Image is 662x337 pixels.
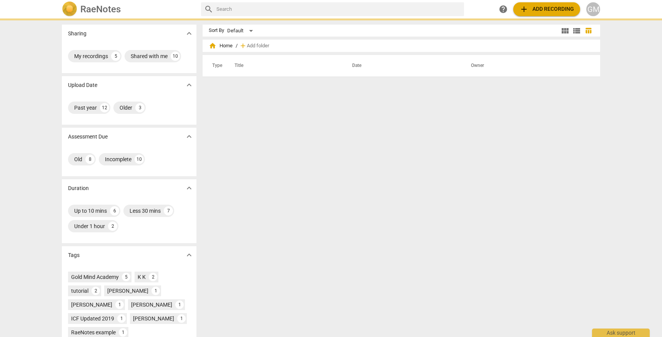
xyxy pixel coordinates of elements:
[519,5,574,14] span: Add recording
[519,5,529,14] span: add
[206,55,225,77] th: Type
[586,2,600,16] button: GM
[100,103,109,112] div: 12
[74,104,97,112] div: Past year
[185,250,194,260] span: expand_more
[111,52,120,61] div: 5
[135,103,145,112] div: 3
[582,25,594,37] button: Table view
[185,184,194,193] span: expand_more
[62,2,195,17] a: LogoRaeNotes
[131,52,168,60] div: Shared with me
[71,287,88,295] div: tutorial
[183,28,195,39] button: Show more
[68,81,97,89] p: Upload Date
[571,25,582,37] button: List view
[68,251,80,259] p: Tags
[71,301,112,309] div: [PERSON_NAME]
[559,25,571,37] button: Tile view
[68,133,108,141] p: Assessment Due
[131,301,172,309] div: [PERSON_NAME]
[183,249,195,261] button: Show more
[462,55,592,77] th: Owner
[499,5,508,14] span: help
[68,184,89,192] p: Duration
[183,79,195,91] button: Show more
[209,28,224,33] div: Sort By
[204,5,213,14] span: search
[71,329,116,336] div: RaeNotes example
[236,43,238,49] span: /
[175,300,184,309] div: 1
[105,155,131,163] div: Incomplete
[135,155,144,164] div: 10
[133,315,174,322] div: [PERSON_NAME]
[164,206,173,215] div: 7
[110,206,119,215] div: 6
[585,27,592,34] span: table_chart
[592,329,650,337] div: Ask support
[80,4,121,15] h2: RaeNotes
[225,55,343,77] th: Title
[216,3,461,15] input: Search
[91,287,100,295] div: 2
[171,52,180,61] div: 10
[151,287,160,295] div: 1
[149,273,157,281] div: 2
[209,42,216,50] span: home
[183,182,195,194] button: Show more
[108,222,117,231] div: 2
[74,222,105,230] div: Under 1 hour
[239,42,247,50] span: add
[227,25,256,37] div: Default
[209,42,233,50] span: Home
[130,207,161,215] div: Less 30 mins
[119,328,127,337] div: 1
[185,29,194,38] span: expand_more
[68,30,86,38] p: Sharing
[74,207,107,215] div: Up to 10 mins
[513,2,580,16] button: Upload
[138,273,146,281] div: K K
[85,155,95,164] div: 8
[74,52,108,60] div: My recordings
[185,80,194,90] span: expand_more
[120,104,132,112] div: Older
[572,26,581,35] span: view_list
[107,287,148,295] div: [PERSON_NAME]
[62,2,77,17] img: Logo
[122,273,130,281] div: 5
[247,43,269,49] span: Add folder
[71,273,119,281] div: Gold Mind Academy
[185,132,194,141] span: expand_more
[117,314,126,323] div: 1
[115,300,124,309] div: 1
[177,314,186,323] div: 1
[343,55,462,77] th: Date
[496,2,510,16] a: Help
[561,26,570,35] span: view_module
[183,131,195,142] button: Show more
[74,155,82,163] div: Old
[71,315,114,322] div: ICF Updated 2019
